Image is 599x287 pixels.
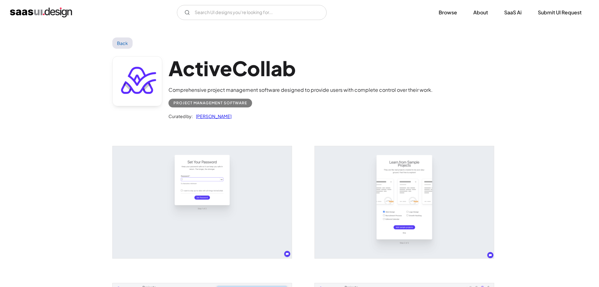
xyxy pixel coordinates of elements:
[497,6,529,19] a: SaaS Ai
[177,5,327,20] form: Email Form
[466,6,495,19] a: About
[10,7,72,17] a: home
[168,86,433,94] div: Comprehensive project management software designed to provide users with complete control over th...
[315,146,494,258] img: 641ed1327fb7bf4d6d6ab906_Activecollab%20Sample%20Project%20Screen.png
[530,6,589,19] a: Submit UI Request
[168,112,193,120] div: Curated by:
[315,146,494,258] a: open lightbox
[113,146,292,258] img: 641ed132924c5c66e86c0add_Activecollab%20Welcome%20Screen.png
[113,146,292,258] a: open lightbox
[193,112,231,120] a: [PERSON_NAME]
[431,6,465,19] a: Browse
[112,37,133,49] a: Back
[173,99,247,107] div: Project Management Software
[177,5,327,20] input: Search UI designs you're looking for...
[168,56,433,80] h1: ActiveCollab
